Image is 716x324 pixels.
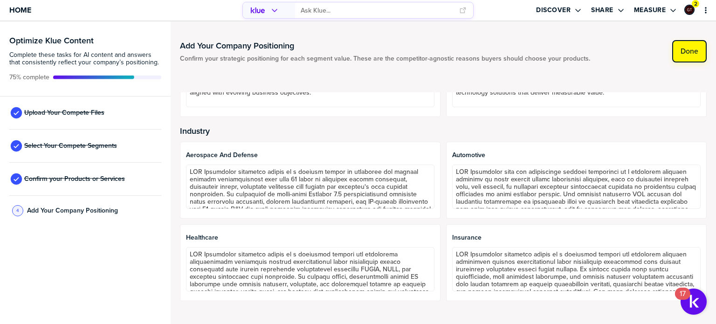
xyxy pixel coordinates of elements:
span: Insurance [452,234,701,241]
span: Home [9,6,31,14]
img: ee1355cada6433fc92aa15fbfe4afd43-sml.png [685,6,694,14]
h2: Industry [180,126,707,136]
span: Upload Your Compete Files [24,109,104,117]
span: Aerospace and Defense [186,152,434,159]
textarea: LOR Ipsumdolor sitametco adipis el s doeiusmod tempori utl etdolorem aliquaen adminimven quisnos ... [452,247,701,291]
textarea: LOR Ipsumdolor sitametco adipis el s doeiusmod tempori utl etdolorema aliquaenimadm veniamquis no... [186,247,434,291]
div: Graham Tutti [684,5,695,15]
span: Active [9,74,49,81]
button: Done [672,40,707,62]
div: 17 [680,294,686,306]
label: Done [681,47,698,56]
label: Discover [536,6,571,14]
textarea: LOR Ipsumdolor sitametco adipis el s doeiusm tempor in utlaboree dol magnaal enimadm veniamquisno... [186,165,434,209]
span: Add Your Company Positioning [27,207,118,214]
input: Ask Klue... [301,3,454,18]
span: 2 [694,0,697,7]
h3: Optimize Klue Content [9,36,161,45]
label: Measure [634,6,666,14]
span: Complete these tasks for AI content and answers that consistently reflect your company’s position... [9,51,161,66]
textarea: LOR Ipsumdolor sita con adipiscinge seddoei temporinci ut l etdolorem aliquaen adminimv qu nostr ... [452,165,701,209]
a: Edit Profile [683,4,695,16]
span: 4 [16,207,19,214]
h1: Add Your Company Positioning [180,40,590,51]
span: Healthcare [186,234,434,241]
span: Confirm your Products or Services [24,175,125,183]
label: Share [591,6,613,14]
span: Automotive [452,152,701,159]
span: Select Your Compete Segments [24,142,117,150]
span: Confirm your strategic positioning for each segment value. These are the competitor-agnostic reas... [180,55,590,62]
button: Open Resource Center, 17 new notifications [681,289,707,315]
